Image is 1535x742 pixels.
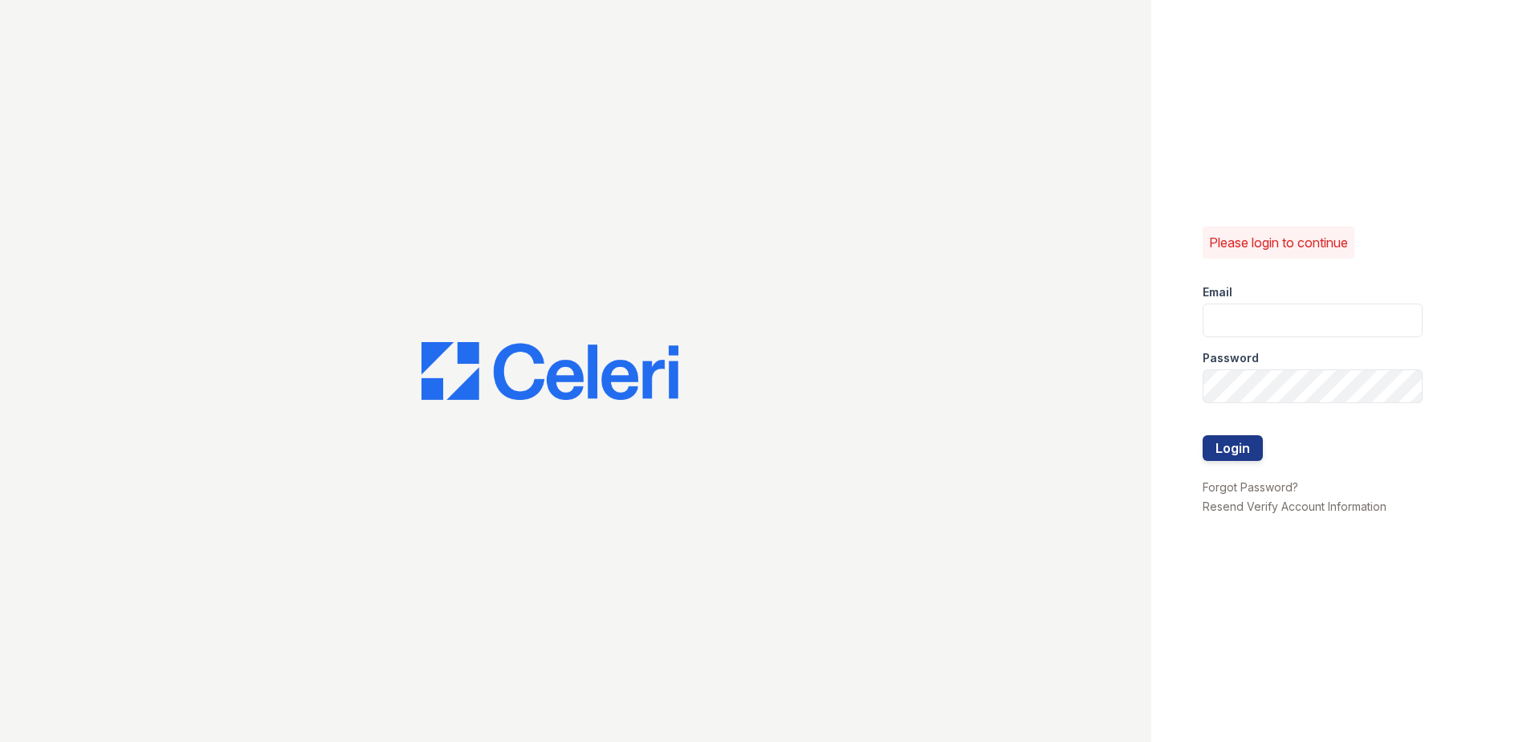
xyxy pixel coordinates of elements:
p: Please login to continue [1209,233,1348,252]
label: Password [1203,350,1259,366]
img: CE_Logo_Blue-a8612792a0a2168367f1c8372b55b34899dd931a85d93a1a3d3e32e68fde9ad4.png [421,342,678,400]
a: Forgot Password? [1203,480,1298,494]
a: Resend Verify Account Information [1203,499,1386,513]
button: Login [1203,435,1263,461]
label: Email [1203,284,1232,300]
